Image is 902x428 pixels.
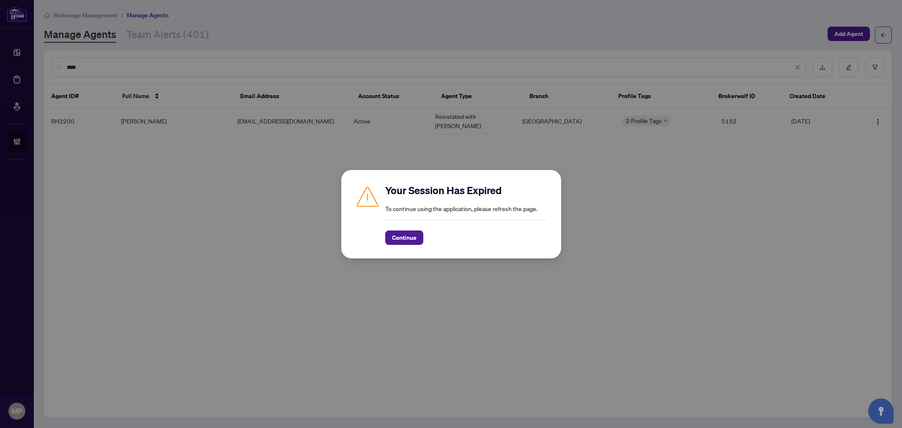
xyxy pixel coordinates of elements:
[392,231,417,244] span: Continue
[868,398,894,424] button: Open asap
[385,184,548,245] div: To continue using the application, please refresh the page.
[385,184,548,197] h2: Your Session Has Expired
[385,230,423,245] button: Continue
[355,184,380,209] img: Caution icon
